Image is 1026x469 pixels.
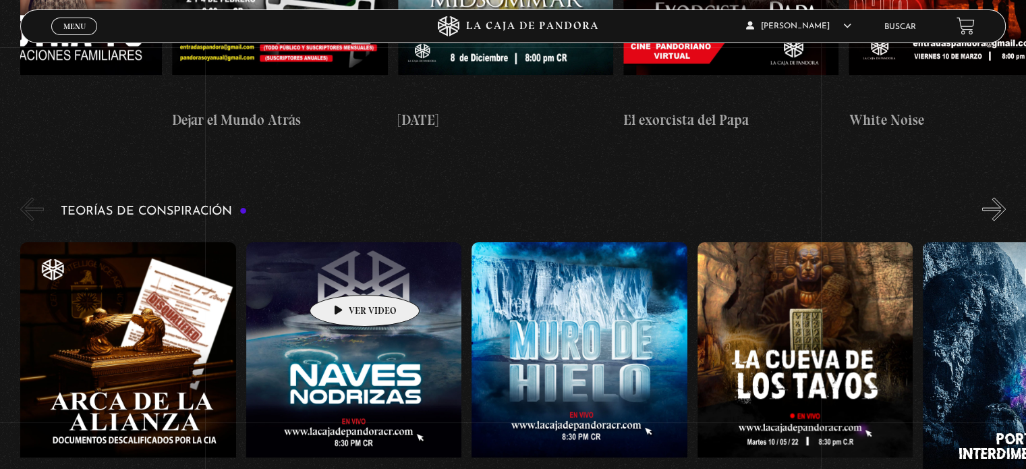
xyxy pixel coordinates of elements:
h4: Dejar el Mundo Atrás [172,109,387,131]
a: View your shopping cart [957,17,975,35]
button: Previous [20,198,44,221]
h4: El exorcista del Papa [623,109,838,131]
a: Buscar [884,23,916,31]
span: Menu [63,22,86,30]
h4: [DATE] [398,109,613,131]
h3: Teorías de Conspiración [61,205,247,218]
button: Next [982,198,1006,221]
span: [PERSON_NAME] [746,22,851,30]
span: Cerrar [59,34,90,43]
